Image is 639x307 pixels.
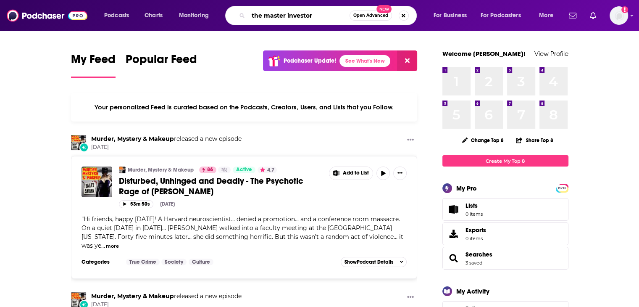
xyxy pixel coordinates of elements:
div: My Activity [456,287,489,295]
a: Searches [465,251,492,258]
a: See What's New [339,55,390,67]
button: more [106,243,119,250]
span: Searches [442,247,568,270]
a: Exports [442,222,568,245]
span: For Podcasters [481,10,521,21]
a: Welcome [PERSON_NAME]! [442,50,526,58]
button: open menu [533,9,564,22]
span: 0 items [465,236,486,241]
span: New [376,5,392,13]
a: True Crime [126,259,160,265]
a: Society [161,259,187,265]
button: 53m 50s [119,200,153,208]
span: ... [101,242,105,249]
input: Search podcasts, credits, & more... [248,9,350,22]
div: Your personalized Feed is curated based on the Podcasts, Creators, Users, and Lists that you Follow. [71,93,418,122]
div: My Pro [456,184,477,192]
button: Show More Button [329,167,373,180]
button: Change Top 8 [457,135,509,146]
a: Popular Feed [126,52,197,78]
h3: released a new episode [91,135,242,143]
h3: released a new episode [91,292,242,300]
span: Active [236,166,252,174]
button: open menu [173,9,220,22]
button: open menu [428,9,477,22]
span: Exports [445,228,462,240]
a: Lists [442,198,568,221]
span: Open Advanced [353,13,388,18]
svg: Add a profile image [621,6,628,13]
button: ShowPodcast Details [341,257,407,267]
span: Hi friends, happy [DATE]! A Harvard neuroscientist... denied a promotion... and a conference room... [82,215,403,249]
span: 0 items [465,211,483,217]
span: " [82,215,403,249]
button: Open AdvancedNew [350,11,392,21]
img: Disturbed, Unhinged and Deadly - The Psychotic Rage of Amy Bishop [82,167,112,197]
span: Lists [465,202,483,209]
button: 4.7 [258,167,277,173]
img: Murder, Mystery & Makeup [71,135,86,150]
span: Lists [445,204,462,215]
a: 86 [199,167,216,173]
button: Show More Button [404,292,417,303]
span: [DATE] [91,144,242,151]
a: Active [233,167,255,173]
img: Murder, Mystery & Makeup [119,167,126,173]
span: Exports [465,226,486,234]
span: Charts [145,10,163,21]
span: For Business [434,10,467,21]
span: Lists [465,202,478,209]
span: PRO [557,185,567,191]
a: Show notifications dropdown [586,8,600,23]
button: Show More Button [404,135,417,146]
button: Show profile menu [610,6,628,25]
img: Podchaser - Follow, Share and Rate Podcasts [7,8,87,24]
button: Show More Button [393,167,407,180]
a: 3 saved [465,260,482,266]
div: [DATE] [160,201,175,207]
span: 86 [207,166,213,174]
span: My Feed [71,52,116,71]
h3: Categories [82,259,119,265]
button: open menu [475,9,533,22]
img: User Profile [610,6,628,25]
span: Podcasts [104,10,129,21]
p: Podchaser Update! [284,57,336,64]
a: Create My Top 8 [442,155,568,167]
span: Add to List [343,170,369,176]
a: Murder, Mystery & Makeup [128,167,194,173]
span: Logged in as evankrask [610,6,628,25]
a: Show notifications dropdown [565,8,580,23]
a: Disturbed, Unhinged and Deadly - The Psychotic Rage of [PERSON_NAME] [119,176,323,197]
button: Share Top 8 [515,132,553,148]
span: Show Podcast Details [344,259,393,265]
a: My Feed [71,52,116,78]
a: Culture [189,259,213,265]
a: View Profile [534,50,568,58]
a: Charts [139,9,168,22]
a: Murder, Mystery & Makeup [91,292,174,300]
span: More [539,10,553,21]
span: Popular Feed [126,52,197,71]
div: Search podcasts, credits, & more... [233,6,425,25]
span: Disturbed, Unhinged and Deadly - The Psychotic Rage of [PERSON_NAME] [119,176,303,197]
button: open menu [98,9,140,22]
div: New Episode [79,143,89,152]
a: Murder, Mystery & Makeup [91,135,174,143]
a: Searches [445,252,462,264]
a: PRO [557,185,567,191]
span: Monitoring [179,10,209,21]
